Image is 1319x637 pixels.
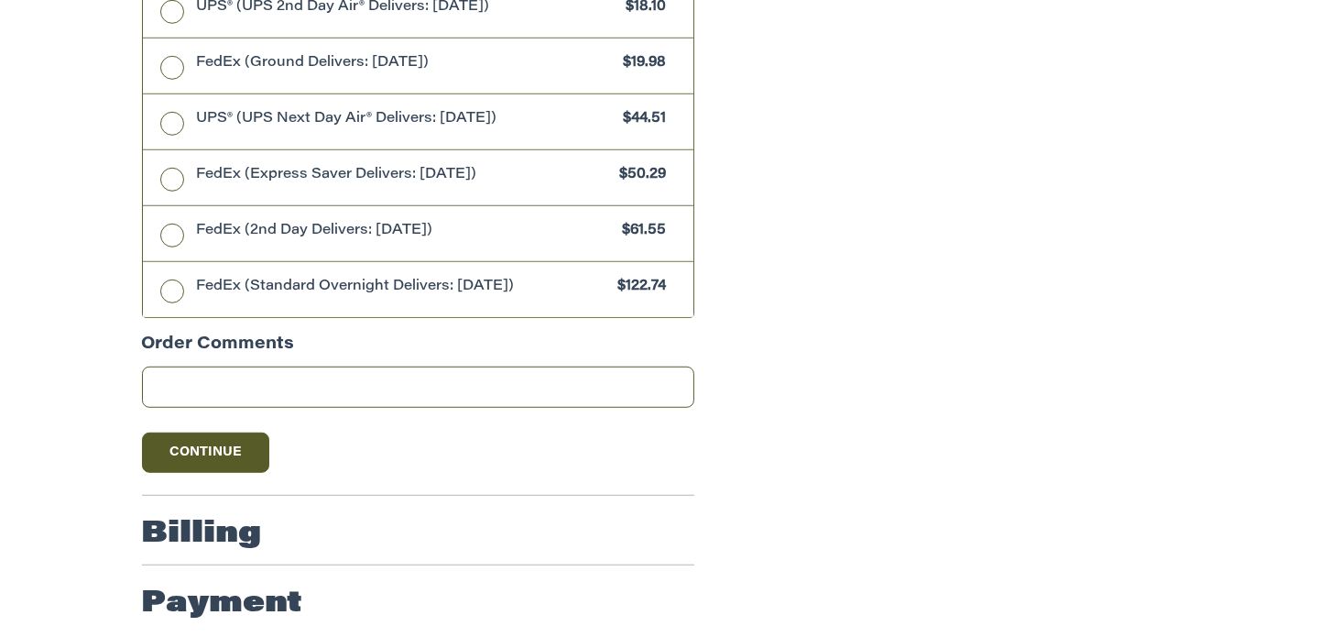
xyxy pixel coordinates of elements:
button: Continue [142,433,270,473]
span: $122.74 [609,277,667,298]
span: FedEx (Standard Overnight Delivers: [DATE]) [196,277,609,298]
span: $50.29 [611,165,667,186]
span: $61.55 [614,221,667,242]
span: FedEx (2nd Day Delivers: [DATE]) [196,221,614,242]
span: FedEx (Express Saver Delivers: [DATE]) [196,165,611,186]
legend: Order Comments [142,333,295,367]
span: $19.98 [615,53,667,74]
span: UPS® (UPS Next Day Air® Delivers: [DATE]) [196,109,615,130]
span: $44.51 [615,109,667,130]
h2: Payment [142,586,303,622]
h2: Billing [142,516,262,553]
span: FedEx (Ground Delivers: [DATE]) [196,53,615,74]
